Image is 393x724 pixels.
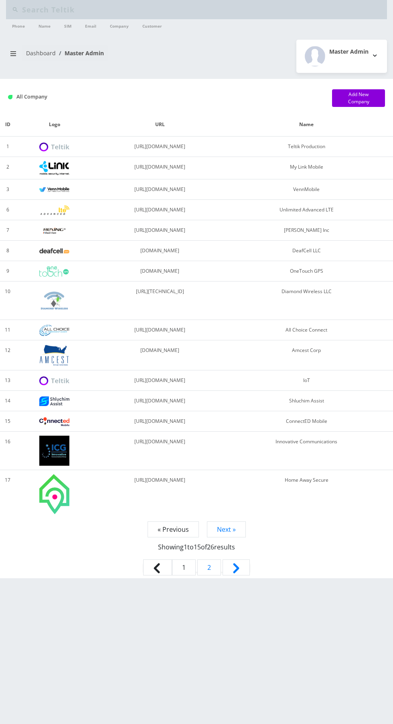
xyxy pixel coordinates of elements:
[15,113,93,137] th: Logo
[94,157,227,179] td: [URL][DOMAIN_NAME]
[94,241,227,261] td: [DOMAIN_NAME]
[226,470,387,518] td: Home Away Secure
[184,543,187,551] span: 1
[226,391,387,411] td: Shluchim Assist
[39,344,69,366] img: Amcest Corp
[226,113,387,137] th: Name
[226,137,387,157] td: Teltik Production
[207,543,214,551] span: 26
[39,286,69,316] img: Diamond Wireless LLC
[226,157,387,179] td: My Link Mobile
[296,40,387,73] button: Master Admin
[226,220,387,241] td: [PERSON_NAME] Inc
[226,241,387,261] td: DeafCell LLC
[94,320,227,340] td: [URL][DOMAIN_NAME]
[194,543,201,551] span: 15
[143,559,172,575] span: &laquo; Previous
[39,143,69,152] img: Teltik Production
[56,49,104,57] li: Master Admin
[329,48,369,55] h2: Master Admin
[226,282,387,320] td: Diamond Wireless LLC
[226,261,387,282] td: OneTouch GPS
[39,227,69,235] img: Rexing Inc
[39,205,69,215] img: Unlimited Advanced LTE
[39,161,69,175] img: My Link Mobile
[226,340,387,370] td: Amcest Corp
[22,2,385,17] input: Search Teltik
[106,19,133,31] a: Company
[94,411,227,432] td: [URL][DOMAIN_NAME]
[39,266,69,277] img: OneTouch GPS
[94,470,227,518] td: [URL][DOMAIN_NAME]
[226,200,387,220] td: Unlimited Advanced LTE
[8,94,320,100] h1: All Company
[8,534,385,552] p: Showing to of results
[94,282,227,320] td: [URL][TECHNICAL_ID]
[8,95,12,99] img: All Company
[197,559,221,575] a: Go to page 2
[34,19,55,31] a: Name
[60,19,75,31] a: SIM
[94,179,227,200] td: [URL][DOMAIN_NAME]
[226,370,387,391] td: IoT
[172,559,196,575] span: 1
[94,261,227,282] td: [DOMAIN_NAME]
[39,376,69,386] img: IoT
[94,137,227,157] td: [URL][DOMAIN_NAME]
[148,521,199,537] span: « Previous
[226,320,387,340] td: All Choice Connect
[226,432,387,470] td: Innovative Communications
[94,113,227,137] th: URL
[81,19,100,31] a: Email
[94,340,227,370] td: [DOMAIN_NAME]
[8,525,385,578] nav: Pagination Navigation
[39,436,69,466] img: Innovative Communications
[226,179,387,200] td: VennMobile
[94,432,227,470] td: [URL][DOMAIN_NAME]
[94,200,227,220] td: [URL][DOMAIN_NAME]
[94,391,227,411] td: [URL][DOMAIN_NAME]
[39,248,69,253] img: DeafCell LLC
[94,220,227,241] td: [URL][DOMAIN_NAME]
[39,474,69,514] img: Home Away Secure
[226,411,387,432] td: ConnectED Mobile
[207,521,246,537] a: Next »
[223,559,250,575] a: Next &raquo;
[6,45,190,68] nav: breadcrumb
[8,19,29,31] a: Phone
[26,49,56,57] a: Dashboard
[39,187,69,193] img: VennMobile
[332,89,385,107] a: Add New Company
[39,417,69,426] img: ConnectED Mobile
[94,370,227,391] td: [URL][DOMAIN_NAME]
[138,19,166,31] a: Customer
[39,325,69,336] img: All Choice Connect
[39,396,69,406] img: Shluchim Assist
